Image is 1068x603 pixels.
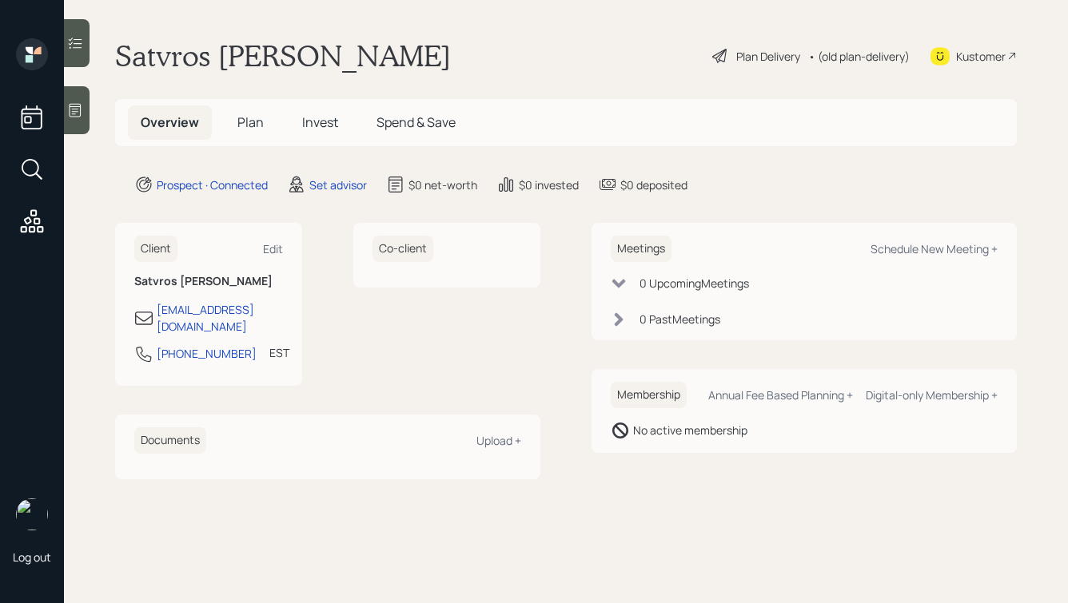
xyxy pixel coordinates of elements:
[157,301,283,335] div: [EMAIL_ADDRESS][DOMAIN_NAME]
[373,236,433,262] h6: Co-client
[611,382,687,408] h6: Membership
[157,345,257,362] div: [PHONE_NUMBER]
[302,113,338,131] span: Invest
[263,241,283,256] div: Edit
[237,113,264,131] span: Plan
[633,422,747,438] div: No active membership
[611,236,671,262] h6: Meetings
[640,275,749,292] div: 0 Upcoming Meeting s
[309,177,367,193] div: Set advisor
[134,427,206,454] h6: Documents
[956,48,1006,65] div: Kustomer
[871,241,998,256] div: Schedule New Meeting +
[640,311,720,327] div: 0 Past Meeting s
[708,387,853,403] div: Annual Fee Based Planning +
[736,48,800,65] div: Plan Delivery
[141,113,199,131] span: Overview
[269,344,289,361] div: EST
[134,275,283,288] h6: Satvros [PERSON_NAME]
[519,177,579,193] div: $0 invested
[377,113,456,131] span: Spend & Save
[115,38,451,73] h1: Satvros [PERSON_NAME]
[808,48,910,65] div: • (old plan-delivery)
[134,236,177,262] h6: Client
[13,549,51,565] div: Log out
[157,177,268,193] div: Prospect · Connected
[476,433,521,448] div: Upload +
[408,177,477,193] div: $0 net-worth
[620,177,687,193] div: $0 deposited
[866,387,998,403] div: Digital-only Membership +
[16,498,48,530] img: hunter_neumayer.jpg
